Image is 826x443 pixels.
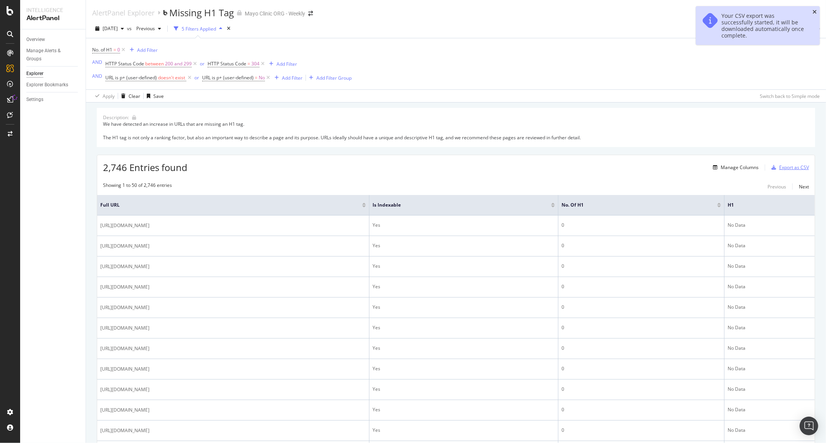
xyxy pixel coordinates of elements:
[92,58,102,66] button: AND
[200,60,204,67] button: or
[105,74,157,81] span: URL is p+ (user-defined)
[728,345,812,352] div: No Data
[165,58,192,69] span: 200 and 299
[194,74,199,81] div: or
[308,11,313,16] div: arrow-right-arrow-left
[26,14,79,23] div: AlertPanel
[728,324,812,331] div: No Data
[153,93,164,99] div: Save
[100,324,149,332] span: [URL][DOMAIN_NAME]
[373,263,555,270] div: Yes
[728,202,800,209] span: H1
[728,365,812,372] div: No Data
[100,222,149,229] span: [URL][DOMAIN_NAME]
[100,304,149,311] span: [URL][DOMAIN_NAME]
[562,386,721,393] div: 0
[562,304,721,311] div: 0
[92,59,102,65] div: AND
[768,182,786,191] button: Previous
[373,345,555,352] div: Yes
[103,93,115,99] div: Apply
[144,90,164,102] button: Save
[562,427,721,434] div: 0
[92,72,102,80] button: AND
[799,182,809,191] button: Next
[133,25,155,32] span: Previous
[100,263,149,270] span: [URL][DOMAIN_NAME]
[768,183,786,190] div: Previous
[26,81,80,89] a: Explorer Bookmarks
[247,60,250,67] span: =
[92,22,127,35] button: [DATE]
[255,74,258,81] span: =
[225,25,232,32] div: times
[373,427,555,434] div: Yes
[117,44,120,55] span: 0
[728,242,812,249] div: No Data
[276,61,297,67] div: Add Filter
[562,406,721,413] div: 0
[562,365,721,372] div: 0
[721,12,806,39] div: Your CSV export was successfully started, it will be downloaded automatically once complete.
[562,345,721,352] div: 0
[799,183,809,190] div: Next
[728,386,812,393] div: No Data
[373,222,555,229] div: Yes
[728,222,812,229] div: No Data
[728,406,812,413] div: No Data
[100,345,149,352] span: [URL][DOMAIN_NAME]
[100,386,149,393] span: [URL][DOMAIN_NAME]
[760,93,820,99] div: Switch back to Simple mode
[100,242,149,250] span: [URL][DOMAIN_NAME]
[266,59,297,68] button: Add Filter
[26,96,80,104] a: Settings
[26,81,68,89] div: Explorer Bookmarks
[562,283,721,290] div: 0
[373,324,555,331] div: Yes
[92,90,115,102] button: Apply
[103,161,187,174] span: 2,746 Entries found
[251,58,259,69] span: 304
[137,47,158,53] div: Add Filter
[118,90,140,102] button: Clear
[26,36,80,44] a: Overview
[103,25,118,32] span: 2025 Sep. 16th
[728,304,812,311] div: No Data
[171,22,225,35] button: 5 Filters Applied
[373,304,555,311] div: Yes
[779,164,809,171] div: Export as CSV
[373,283,555,290] div: Yes
[208,60,246,67] span: HTTP Status Code
[316,75,352,81] div: Add Filter Group
[100,365,149,373] span: [URL][DOMAIN_NAME]
[721,164,759,171] div: Manage Columns
[127,45,158,55] button: Add Filter
[728,283,812,290] div: No Data
[92,73,102,79] div: AND
[26,70,80,78] a: Explorer
[271,73,302,82] button: Add Filter
[145,60,164,67] span: between
[373,365,555,372] div: Yes
[562,222,721,229] div: 0
[26,96,43,104] div: Settings
[26,6,79,14] div: Intelligence
[127,25,133,32] span: vs
[133,22,164,35] button: Previous
[259,72,265,83] span: No
[245,10,305,17] div: Mayo Clinic ORG - Weekly
[373,242,555,249] div: Yes
[306,73,352,82] button: Add Filter Group
[26,36,45,44] div: Overview
[103,182,172,191] div: Showing 1 to 50 of 2,746 entries
[728,263,812,270] div: No Data
[26,47,73,63] div: Manage Alerts & Groups
[158,74,185,81] span: doesn't exist
[562,202,705,209] span: No. of H1
[92,9,155,17] div: AlertPanel Explorer
[757,90,820,102] button: Switch back to Simple mode
[373,202,540,209] span: Is Indexable
[728,427,812,434] div: No Data
[92,46,112,53] span: No. of H1
[100,202,350,209] span: Full URL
